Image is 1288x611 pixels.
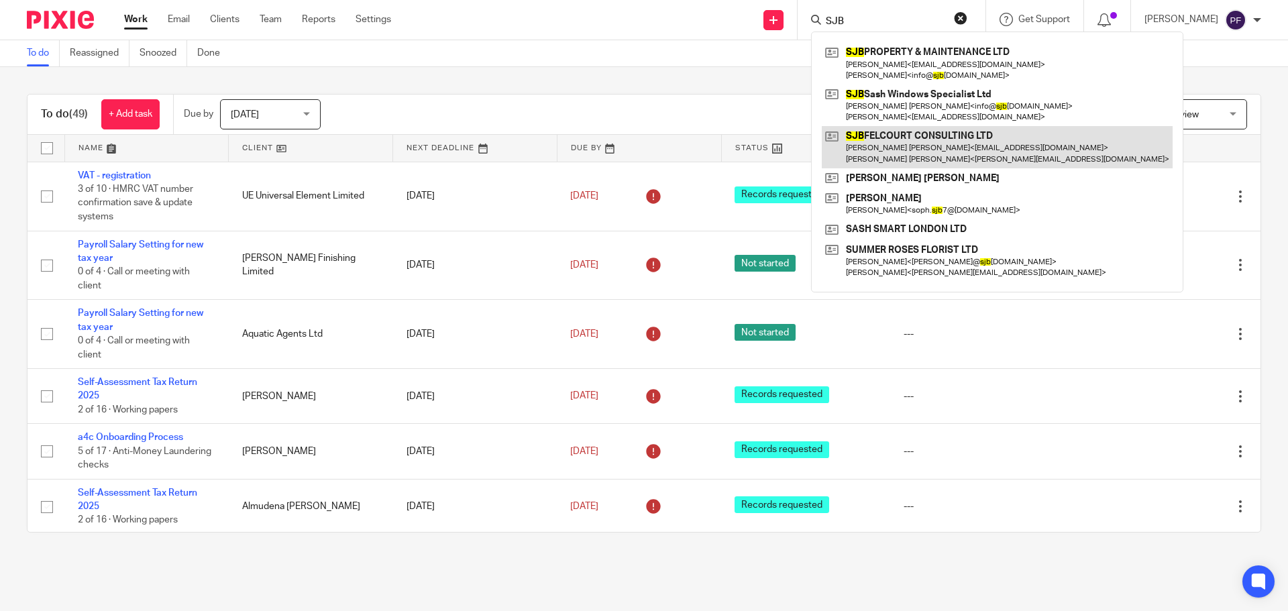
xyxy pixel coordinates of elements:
td: [DATE] [393,479,557,534]
span: 2 of 16 · Working papers [78,405,178,414]
span: [DATE] [570,502,598,511]
span: 0 of 4 · Call or meeting with client [78,267,190,290]
td: Almudena [PERSON_NAME] [229,479,393,534]
a: Clients [210,13,239,26]
img: svg%3E [1225,9,1246,31]
a: Reports [302,13,335,26]
td: [DATE] [393,369,557,424]
input: Search [824,16,945,28]
span: 2 of 16 · Working papers [78,516,178,525]
span: 3 of 10 · HMRC VAT number confirmation save & update systems [78,184,193,221]
span: Get Support [1018,15,1070,24]
td: [DATE] [393,424,557,479]
span: [DATE] [570,447,598,456]
td: [DATE] [393,300,557,369]
span: [DATE] [570,392,598,401]
td: [PERSON_NAME] Finishing Limited [229,231,393,300]
span: Records requested [735,386,829,403]
a: + Add task [101,99,160,129]
span: [DATE] [570,260,598,270]
a: Settings [356,13,391,26]
a: To do [27,40,60,66]
td: Aquatic Agents Ltd [229,300,393,369]
a: Work [124,13,148,26]
td: [PERSON_NAME] [229,424,393,479]
span: 0 of 4 · Call or meeting with client [78,336,190,359]
button: Clear [954,11,967,25]
a: Self-Assessment Tax Return 2025 [78,488,197,511]
span: Not started [735,324,796,341]
img: Pixie [27,11,94,29]
a: Email [168,13,190,26]
a: Snoozed [140,40,187,66]
div: --- [904,327,1083,341]
a: Done [197,40,230,66]
span: Records requested [735,186,829,203]
td: [DATE] [393,231,557,300]
a: Team [260,13,282,26]
div: --- [904,500,1083,513]
td: UE Universal Element Limited [229,162,393,231]
a: Payroll Salary Setting for new tax year [78,240,203,263]
p: [PERSON_NAME] [1144,13,1218,26]
span: [DATE] [231,110,259,119]
span: (49) [69,109,88,119]
a: Reassigned [70,40,129,66]
td: [PERSON_NAME] [229,369,393,424]
span: 5 of 17 · Anti-Money Laundering checks [78,447,211,470]
a: Payroll Salary Setting for new tax year [78,309,203,331]
span: [DATE] [570,329,598,339]
a: VAT - registration [78,171,151,180]
td: [DATE] [393,162,557,231]
span: Records requested [735,441,829,458]
span: Records requested [735,496,829,513]
div: --- [904,390,1083,403]
div: --- [904,445,1083,458]
span: Not started [735,255,796,272]
p: Due by [184,107,213,121]
h1: To do [41,107,88,121]
a: a4c Onboarding Process [78,433,183,442]
a: Self-Assessment Tax Return 2025 [78,378,197,400]
span: [DATE] [570,191,598,201]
